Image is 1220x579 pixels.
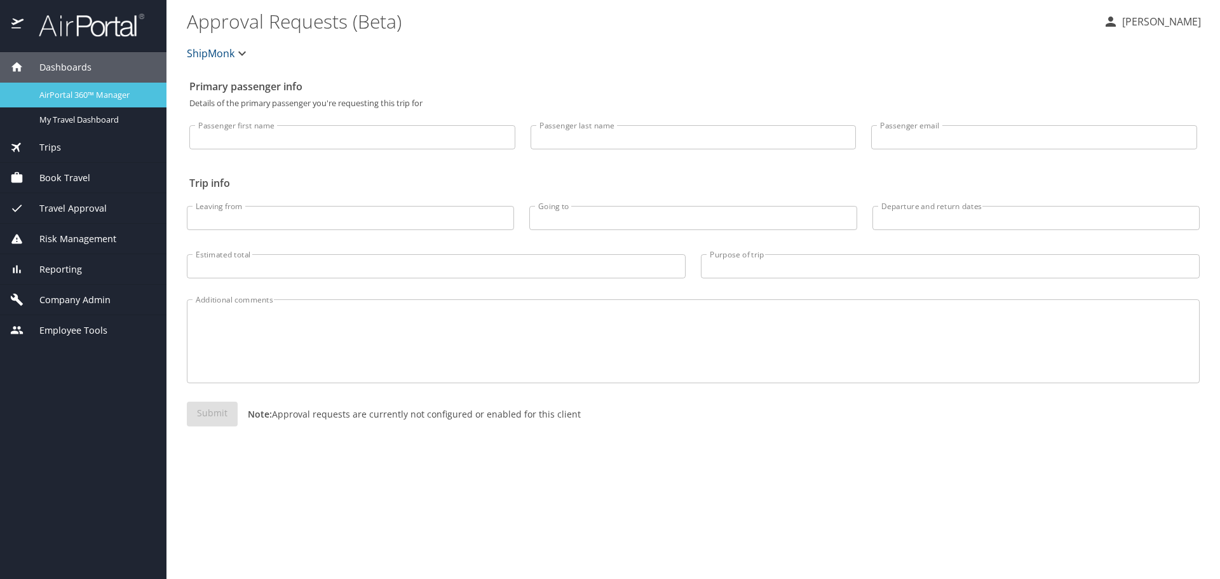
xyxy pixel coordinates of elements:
[24,140,61,154] span: Trips
[248,408,272,420] strong: Note:
[24,232,116,246] span: Risk Management
[238,407,581,421] p: Approval requests are currently not configured or enabled for this client
[187,44,234,62] span: ShipMonk
[24,171,90,185] span: Book Travel
[11,13,25,37] img: icon-airportal.png
[24,201,107,215] span: Travel Approval
[189,173,1197,193] h2: Trip info
[39,114,151,126] span: My Travel Dashboard
[1098,10,1206,33] button: [PERSON_NAME]
[39,89,151,101] span: AirPortal 360™ Manager
[182,41,255,66] button: ShipMonk
[24,262,82,276] span: Reporting
[24,324,107,337] span: Employee Tools
[189,76,1197,97] h2: Primary passenger info
[24,60,91,74] span: Dashboards
[25,13,144,37] img: airportal-logo.png
[189,99,1197,107] p: Details of the primary passenger you're requesting this trip for
[187,1,1093,41] h1: Approval Requests (Beta)
[24,293,111,307] span: Company Admin
[1118,14,1201,29] p: [PERSON_NAME]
